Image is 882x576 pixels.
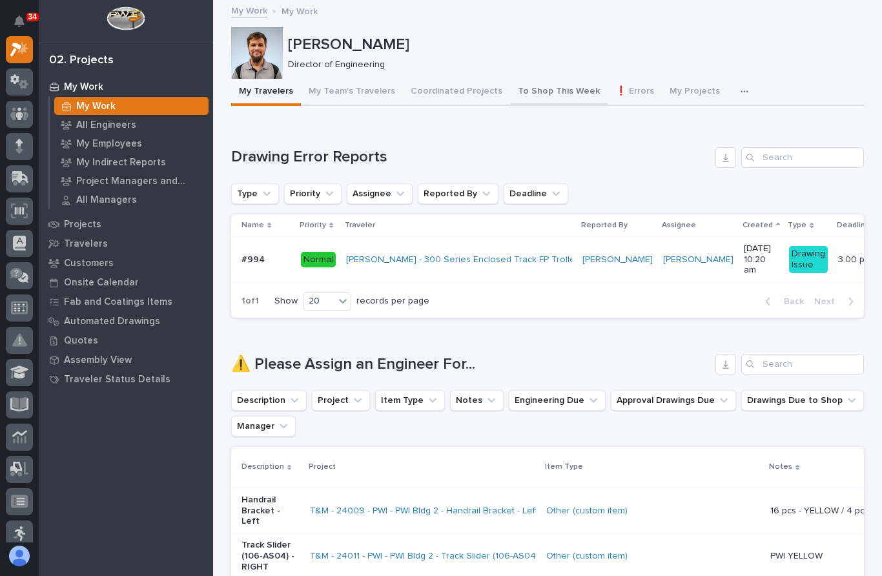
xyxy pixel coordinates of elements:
[504,183,568,204] button: Deadline
[76,138,142,150] p: My Employees
[509,390,606,411] button: Engineering Due
[50,97,213,115] a: My Work
[546,506,628,517] a: Other (custom item)
[64,219,101,231] p: Projects
[743,218,773,232] p: Created
[288,59,854,70] p: Director of Engineering
[789,246,828,273] div: Drawing Issue
[64,296,172,308] p: Fab and Coatings Items
[741,147,864,168] div: Search
[310,551,567,562] a: T&M - 24011 - PWI - PWI Bldg 2 - Track Slider (106-AS04) - Right
[375,390,445,411] button: Item Type
[611,390,736,411] button: Approval Drawings Due
[39,253,213,273] a: Customers
[241,460,284,474] p: Description
[663,254,733,265] a: [PERSON_NAME]
[231,355,710,374] h1: ⚠️ Please Assign an Engineer For...
[64,374,170,386] p: Traveler Status Details
[76,194,137,206] p: All Managers
[450,390,504,411] button: Notes
[231,285,269,317] p: 1 of 1
[347,183,413,204] button: Assignee
[39,77,213,96] a: My Work
[546,551,628,562] a: Other (custom item)
[39,369,213,389] a: Traveler Status Details
[662,79,728,106] button: My Projects
[741,354,864,375] input: Search
[346,254,584,265] a: [PERSON_NAME] - 300 Series Enclosed Track FP Trolleys
[662,218,696,232] p: Assignee
[545,460,583,474] p: Item Type
[345,218,375,232] p: Traveler
[39,273,213,292] a: Onsite Calendar
[50,153,213,171] a: My Indirect Reports
[50,134,213,152] a: My Employees
[301,252,336,268] div: Normal
[274,296,298,307] p: Show
[769,460,792,474] p: Notes
[284,183,342,204] button: Priority
[231,79,301,106] button: My Travelers
[510,79,608,106] button: To Shop This Week
[356,296,429,307] p: records per page
[64,258,114,269] p: Customers
[814,296,843,307] span: Next
[64,316,160,327] p: Automated Drawings
[403,79,510,106] button: Coordinated Projects
[39,331,213,350] a: Quotes
[50,172,213,190] a: Project Managers and Engineers
[76,157,166,169] p: My Indirect Reports
[6,8,33,35] button: Notifications
[310,506,538,517] a: T&M - 24009 - PWI - PWI Bldg 2 - Handrail Bracket - Left
[49,54,114,68] div: 02. Projects
[288,36,859,54] p: [PERSON_NAME]
[50,190,213,209] a: All Managers
[76,176,203,187] p: Project Managers and Engineers
[776,296,804,307] span: Back
[582,254,653,265] a: [PERSON_NAME]
[837,218,870,232] p: Deadline
[241,218,264,232] p: Name
[608,79,662,106] button: ❗ Errors
[64,277,139,289] p: Onsite Calendar
[231,3,267,17] a: My Work
[64,238,108,250] p: Travelers
[418,183,498,204] button: Reported By
[581,218,628,232] p: Reported By
[39,350,213,369] a: Assembly View
[28,12,37,21] p: 34
[64,81,103,93] p: My Work
[741,390,864,411] button: Drawings Due to Shop
[64,355,132,366] p: Assembly View
[241,540,300,572] p: Track Slider (106-AS04) - RIGHT
[107,6,145,30] img: Workspace Logo
[788,218,806,232] p: Type
[39,292,213,311] a: Fab and Coatings Items
[770,551,823,562] div: PWI YELLOW
[76,119,136,131] p: All Engineers
[231,148,710,167] h1: Drawing Error Reports
[755,296,809,307] button: Back
[16,15,33,36] div: Notifications34
[231,183,279,204] button: Type
[6,542,33,570] button: users-avatar
[241,252,267,265] p: #994
[50,116,213,134] a: All Engineers
[39,214,213,234] a: Projects
[809,296,864,307] button: Next
[303,294,334,308] div: 20
[76,101,116,112] p: My Work
[744,243,779,276] p: [DATE] 10:20 am
[231,416,296,437] button: Manager
[282,3,318,17] p: My Work
[39,234,213,253] a: Travelers
[64,335,98,347] p: Quotes
[231,390,307,411] button: Description
[309,460,336,474] p: Project
[241,495,300,527] p: Handrail Bracket - Left
[312,390,370,411] button: Project
[301,79,403,106] button: My Team's Travelers
[39,311,213,331] a: Automated Drawings
[300,218,326,232] p: Priority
